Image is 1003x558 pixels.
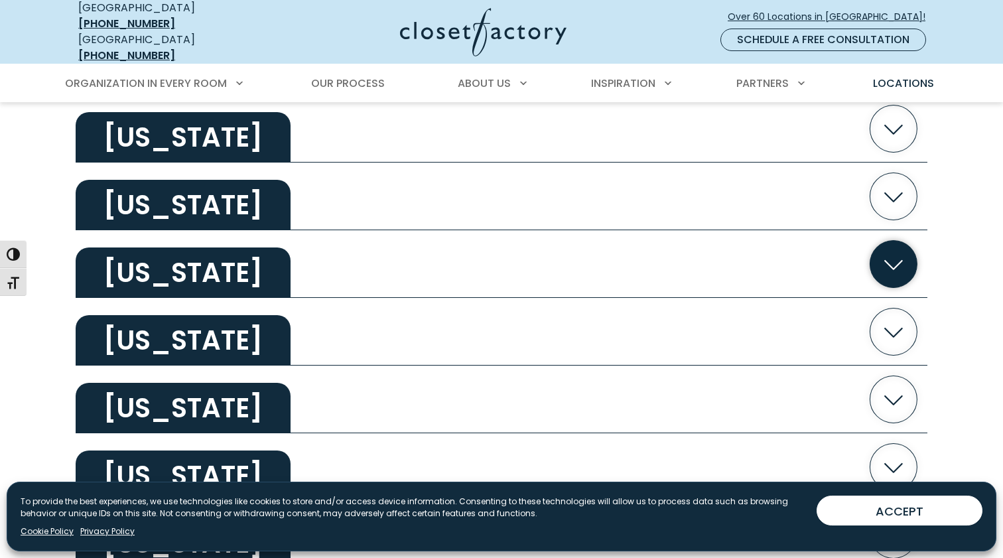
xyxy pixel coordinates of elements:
[873,76,934,91] span: Locations
[817,496,982,525] button: ACCEPT
[56,65,947,102] nav: Primary Menu
[76,383,291,433] h2: [US_STATE]
[76,180,291,230] h2: [US_STATE]
[458,76,511,91] span: About Us
[76,366,927,433] button: [US_STATE]
[65,76,227,91] span: Organization in Every Room
[21,496,806,520] p: To provide the best experiences, we use technologies like cookies to store and/or access device i...
[76,315,291,366] h2: [US_STATE]
[76,298,927,366] button: [US_STATE]
[78,16,175,31] a: [PHONE_NUMBER]
[76,451,291,501] h2: [US_STATE]
[720,29,926,51] a: Schedule a Free Consultation
[76,230,927,298] button: [US_STATE]
[311,76,385,91] span: Our Process
[80,525,135,537] a: Privacy Policy
[728,10,936,24] span: Over 60 Locations in [GEOGRAPHIC_DATA]!
[76,95,927,163] button: [US_STATE]
[76,112,291,163] h2: [US_STATE]
[727,5,937,29] a: Over 60 Locations in [GEOGRAPHIC_DATA]!
[736,76,789,91] span: Partners
[76,163,927,230] button: [US_STATE]
[78,48,175,63] a: [PHONE_NUMBER]
[76,247,291,298] h2: [US_STATE]
[591,76,655,91] span: Inspiration
[21,525,74,537] a: Cookie Policy
[76,433,927,501] button: [US_STATE]
[78,32,271,64] div: [GEOGRAPHIC_DATA]
[400,8,567,56] img: Closet Factory Logo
